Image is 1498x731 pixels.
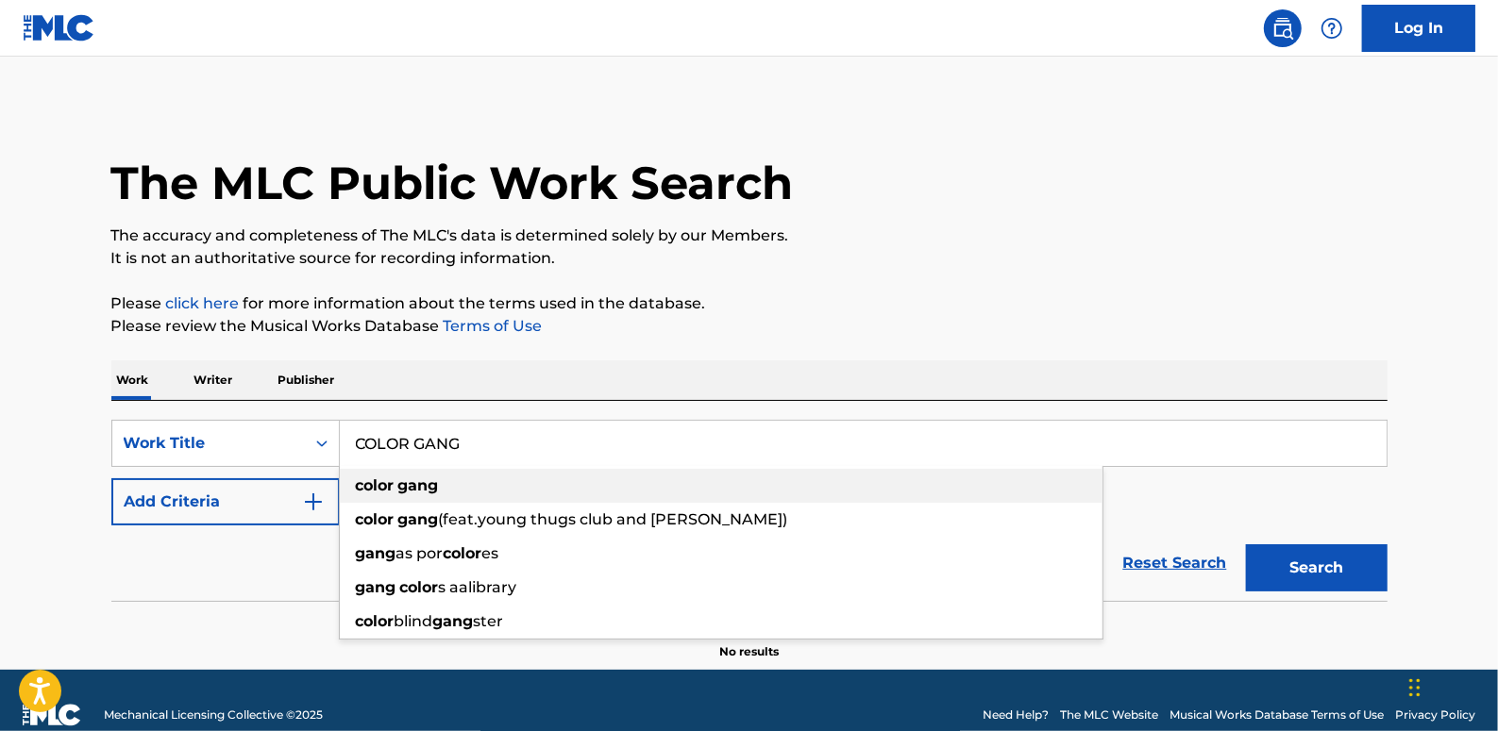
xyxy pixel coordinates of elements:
button: Add Criteria [111,478,340,525]
h1: The MLC Public Work Search [111,155,794,211]
strong: color [356,476,395,494]
span: (feat.young thugs club and [PERSON_NAME]) [439,510,788,528]
img: 9d2ae6d4665cec9f34b9.svg [302,490,325,513]
strong: gang [433,612,474,630]
strong: color [400,578,439,596]
p: Work [111,360,155,400]
span: as por [396,544,444,562]
span: blind [395,612,433,630]
a: Musical Works Database Terms of Use [1170,706,1384,723]
span: Mechanical Licensing Collective © 2025 [104,706,323,723]
img: logo [23,704,81,726]
a: Privacy Policy [1395,706,1475,723]
a: Need Help? [983,706,1049,723]
strong: gang [356,544,396,562]
img: search [1271,17,1294,40]
p: The accuracy and completeness of The MLC's data is determined solely by our Members. [111,224,1388,247]
p: No results [719,621,779,660]
strong: gang [398,510,439,528]
strong: color [356,612,395,630]
div: Drag [1409,659,1421,716]
span: ster [474,612,504,630]
a: click here [166,294,240,312]
p: Writer [189,360,239,400]
a: The MLC Website [1060,706,1158,723]
p: Please review the Musical Works Database [111,315,1388,338]
img: MLC Logo [23,14,95,42]
iframe: Chat Widget [1404,640,1498,731]
form: Search Form [111,420,1388,601]
div: Help [1313,9,1351,47]
p: Publisher [273,360,341,400]
img: help [1321,17,1343,40]
button: Search [1246,544,1388,591]
a: Public Search [1264,9,1302,47]
a: Terms of Use [440,317,543,335]
a: Reset Search [1114,542,1237,584]
strong: gang [356,578,396,596]
p: Please for more information about the terms used in the database. [111,292,1388,315]
strong: color [444,544,482,562]
strong: color [356,510,395,528]
p: It is not an authoritative source for recording information. [111,247,1388,270]
strong: gang [398,476,439,494]
a: Log In [1362,5,1475,52]
span: s aalibrary [439,578,517,596]
div: Work Title [124,432,294,455]
span: es [482,544,499,562]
